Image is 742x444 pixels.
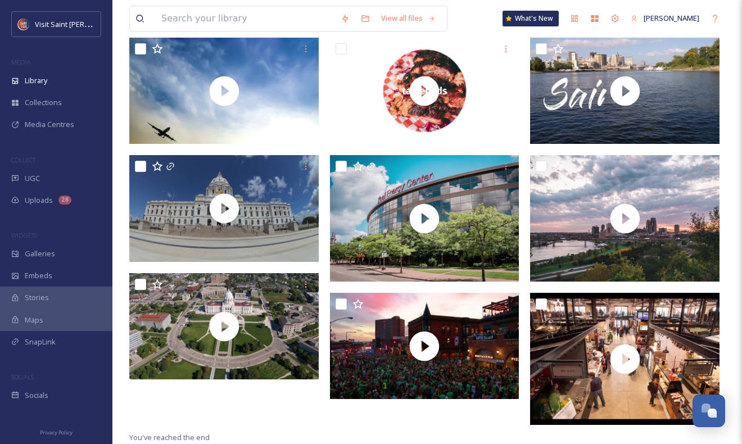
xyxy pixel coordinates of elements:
button: Open Chat [693,395,725,427]
img: thumbnail [129,273,319,380]
span: Socials [25,390,48,401]
img: thumbnail [330,293,519,400]
span: Privacy Policy [40,429,73,436]
span: Stories [25,292,49,303]
span: WIDGETS [11,231,37,239]
img: thumbnail [330,38,519,144]
span: SnapLink [25,337,56,347]
img: thumbnail [530,155,720,282]
img: thumbnail [530,293,720,425]
img: Visit%20Saint%20Paul%20Updated%20Profile%20Image.jpg [18,19,29,30]
span: Embeds [25,270,52,281]
span: Galleries [25,248,55,259]
span: Uploads [25,195,53,206]
input: Search your library [156,6,335,31]
a: What's New [503,11,559,26]
span: You've reached the end [129,432,210,442]
span: [PERSON_NAME] [644,13,699,23]
a: View all files [375,7,441,29]
a: Privacy Policy [40,425,73,438]
span: Library [25,75,47,86]
span: Collections [25,97,62,108]
span: MEDIA [11,58,31,66]
img: thumbnail [530,38,720,144]
div: 28 [58,196,71,205]
span: UGC [25,173,40,184]
img: thumbnail [129,38,319,144]
span: COLLECT [11,156,35,164]
span: SOCIALS [11,373,34,381]
span: Visit Saint [PERSON_NAME] [35,19,125,29]
img: thumbnail [330,155,519,282]
span: Maps [25,315,43,325]
a: [PERSON_NAME] [625,7,705,29]
span: Media Centres [25,119,74,130]
img: thumbnail [129,155,319,262]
